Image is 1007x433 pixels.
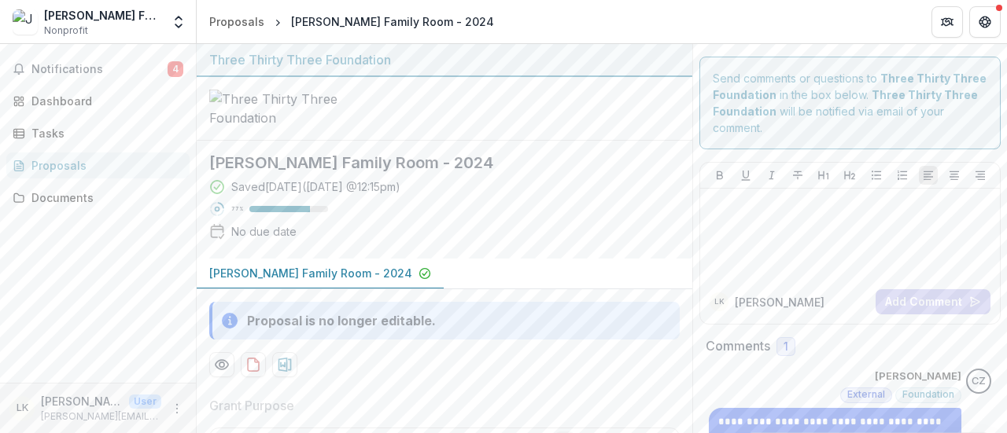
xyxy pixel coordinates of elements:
button: Open entity switcher [168,6,190,38]
button: Notifications4 [6,57,190,82]
img: Three Thirty Three Foundation [209,90,367,127]
button: Get Help [969,6,1001,38]
div: [PERSON_NAME] Family Room [44,7,161,24]
p: User [129,394,161,409]
div: Proposals [31,157,177,174]
span: Nonprofit [44,24,88,38]
p: [PERSON_NAME] Family Room - 2024 [209,265,412,281]
p: [PERSON_NAME][EMAIL_ADDRESS][DOMAIN_NAME] [41,409,161,424]
span: 4 [168,61,183,77]
p: [PERSON_NAME] [875,369,961,384]
p: [PERSON_NAME] [735,294,824,310]
button: Partners [931,6,963,38]
button: Heading 1 [814,166,833,185]
h2: Comments [706,339,770,354]
p: Grant Purpose [209,396,294,415]
button: Italicize [762,166,781,185]
div: Laurie Keve [17,403,28,413]
a: Proposals [203,10,271,33]
button: Bold [710,166,729,185]
div: Proposal is no longer editable. [247,311,436,330]
div: No due date [231,223,297,240]
span: External [847,389,885,400]
div: [PERSON_NAME] Family Room - 2024 [291,13,494,30]
h2: [PERSON_NAME] Family Room - 2024 [209,153,655,172]
button: More [168,399,186,418]
button: Align Left [919,166,938,185]
a: Proposals [6,152,190,178]
button: download-proposal [241,352,266,377]
button: Bullet List [867,166,886,185]
button: Heading 2 [840,166,859,185]
p: 77 % [231,204,243,215]
span: Notifications [31,63,168,76]
span: 1 [784,340,788,354]
div: Three Thirty Three Foundation [209,50,680,69]
div: Documents [31,189,177,206]
p: [PERSON_NAME] [41,393,123,409]
button: download-proposal [272,352,297,377]
img: Janet S. Munt Family Room [13,9,38,35]
a: Dashboard [6,88,190,114]
button: Align Right [971,166,990,185]
div: Saved [DATE] ( [DATE] @ 12:15pm ) [231,178,400,195]
button: Strike [788,166,807,185]
a: Documents [6,185,190,211]
div: Proposals [209,13,264,30]
button: Add Comment [876,289,990,314]
div: Send comments or questions to in the box below. will be notified via email of your comment. [699,57,1001,149]
span: Foundation [902,389,954,400]
div: Tasks [31,125,177,141]
button: Preview c8995f96-c5bd-49ff-8f68-6cb7f0405601-0.pdf [209,352,234,377]
div: Laurie Keve [714,298,725,306]
button: Align Center [945,166,964,185]
nav: breadcrumb [203,10,500,33]
button: Underline [736,166,755,185]
div: Dashboard [31,93,177,109]
a: Tasks [6,120,190,146]
button: Ordered List [893,166,912,185]
div: Christine Zachai [972,376,986,387]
